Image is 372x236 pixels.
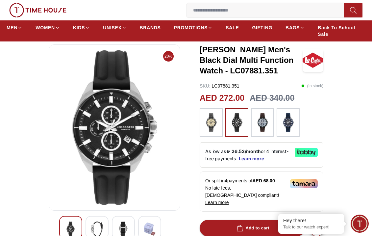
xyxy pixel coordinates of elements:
[9,3,66,17] img: ...
[200,92,244,104] h2: AED 272.00
[174,24,208,31] span: PROMOTIONS
[103,22,126,34] a: UNISEX
[200,83,239,89] p: LC07881.351
[254,112,271,134] img: ...
[103,24,121,31] span: UNISEX
[252,22,272,34] a: GIFTING
[252,24,272,31] span: GIFTING
[36,24,55,31] span: WOMEN
[290,179,318,188] img: Tamara
[140,22,161,34] a: BRANDS
[285,22,305,34] a: BAGS
[226,24,239,31] span: SALE
[7,22,22,34] a: MEN
[140,24,161,31] span: BRANDS
[301,83,323,89] p: ( In stock )
[200,44,303,76] h3: [PERSON_NAME] Men's Black Dial Multi Function Watch - LC07881.351
[203,112,219,134] img: ...
[226,22,239,34] a: SALE
[283,217,339,224] div: Hey there!
[303,49,323,72] img: Lee Cooper Men's Black Dial Multi Function Watch - LC07881.351
[205,200,229,205] span: Learn more
[285,24,300,31] span: BAGS
[250,92,294,104] h3: AED 340.00
[73,24,85,31] span: KIDS
[318,22,365,40] a: Back To School Sale
[7,24,17,31] span: MEN
[235,224,270,232] div: Add to cart
[351,215,369,233] div: Chat Widget
[283,224,339,230] p: Talk to our watch expert!
[280,112,296,134] img: ...
[200,171,323,212] div: Or split in 4 payments of - No late fees, [DEMOGRAPHIC_DATA] compliant!
[200,83,211,89] span: SKU :
[54,50,175,205] img: Lee Cooper Men's Beige Dial Multi Function Watch - LC07881.346
[229,112,245,134] img: ...
[252,178,275,183] span: AED 68.00
[163,51,174,62] span: 20%
[174,22,213,34] a: PROMOTIONS
[36,22,60,34] a: WOMEN
[73,22,90,34] a: KIDS
[318,24,365,38] span: Back To School Sale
